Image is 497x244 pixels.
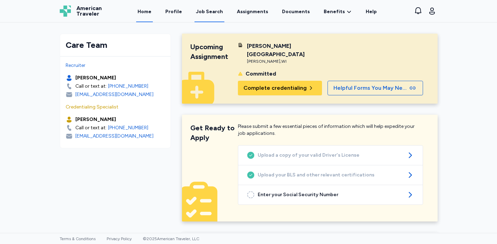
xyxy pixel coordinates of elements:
[324,8,345,15] span: Benefits
[75,124,107,131] div: Call or text at:
[108,83,148,90] a: [PHONE_NUMBER]
[258,152,403,159] span: Upload a copy of your valid Driver's License
[243,84,307,92] span: Complete credentialing
[66,62,165,69] div: Recruiter
[75,83,107,90] div: Call or text at:
[60,236,96,241] a: Terms & Conditions
[76,6,102,17] span: American Traveler
[108,124,148,131] a: [PHONE_NUMBER]
[247,59,333,64] div: [PERSON_NAME] , WI
[258,172,403,178] span: Upload your BLS and other relevant certifications
[75,91,154,98] div: [EMAIL_ADDRESS][DOMAIN_NAME]
[333,84,408,92] span: Helpful Forms You May Need
[75,75,116,81] div: [PERSON_NAME]
[258,191,403,198] span: Enter your Social Security Number
[60,6,71,17] img: Logo
[238,81,322,95] button: Complete credentialing
[196,8,223,15] div: Job Search
[75,116,116,123] div: [PERSON_NAME]
[66,40,165,51] div: Care Team
[328,81,423,95] button: Helpful Forms You May Need
[246,70,276,78] div: Committed
[247,42,333,59] div: [PERSON_NAME][GEOGRAPHIC_DATA]
[75,133,154,140] div: [EMAIL_ADDRESS][DOMAIN_NAME]
[238,123,423,142] div: Please submit a few essential pieces of information which will help expedite your job applications.
[136,1,153,22] a: Home
[194,1,224,22] a: Job Search
[107,236,132,241] a: Privacy Policy
[190,42,238,61] div: Upcoming Assignment
[190,123,238,142] div: Get Ready to Apply
[143,236,199,241] span: © 2025 American Traveler, LLC
[324,8,352,15] a: Benefits
[66,104,165,111] div: Credentialing Specialist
